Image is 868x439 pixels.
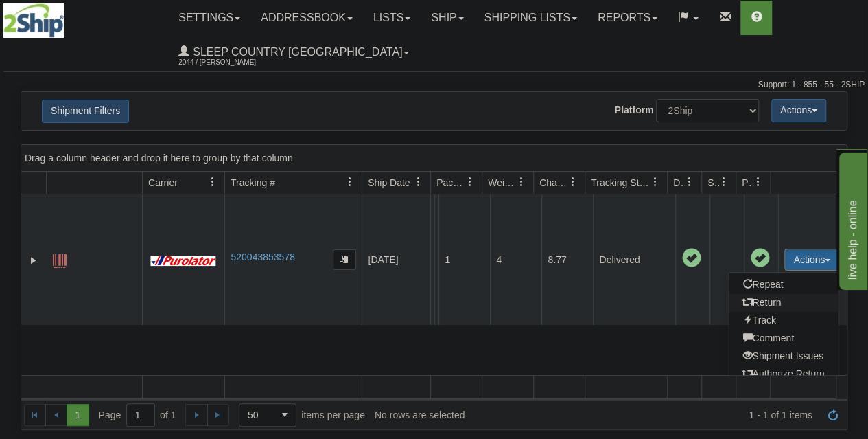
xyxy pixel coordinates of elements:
button: Shipment Filters [42,100,129,123]
a: Expand [27,254,40,267]
span: select [274,404,296,426]
span: 50 [248,408,266,422]
span: Tracking Status [591,176,650,190]
span: Weight [488,176,517,190]
span: Shipment Issues [707,176,719,190]
span: 1 - 1 of 1 items [474,409,812,420]
button: Actions [784,249,839,271]
a: Pickup Status filter column settings [747,170,770,194]
img: logo2044.jpg [3,3,64,38]
span: Ship Date [368,176,410,190]
a: Repeat [729,276,838,294]
span: 2044 / [PERSON_NAME] [178,56,281,69]
span: Delivery Status [673,176,685,190]
a: Return [729,294,838,312]
a: 520043853578 [231,251,294,262]
a: Ship Date filter column settings [407,170,430,194]
td: 4 [490,194,541,325]
a: Sleep Country [GEOGRAPHIC_DATA] 2044 / [PERSON_NAME] [168,35,419,69]
a: Shipment Issues [729,348,838,365]
a: Tracking # filter column settings [338,170,362,194]
span: Page 1 [67,404,89,426]
span: items per page [239,403,365,427]
img: 11 - Purolator [148,256,218,266]
button: Copy to clipboard [333,249,356,270]
span: Sleep Country [GEOGRAPHIC_DATA] [189,46,402,58]
a: Comment [729,330,838,348]
a: Packages filter column settings [458,170,482,194]
a: Refresh [822,404,844,426]
a: Addressbook [250,1,363,35]
td: 8.77 [541,194,593,325]
a: Carrier filter column settings [201,170,224,194]
button: Actions [771,99,826,122]
a: Weight filter column settings [510,170,533,194]
label: Platform [615,104,654,117]
span: Charge [539,176,568,190]
a: Shipment Issues filter column settings [712,170,736,194]
a: Tracking Status filter column settings [644,170,667,194]
span: Page of 1 [99,403,176,427]
a: Ship [421,1,473,35]
div: No rows are selected [375,409,465,420]
a: Delivery Status filter column settings [678,170,701,194]
td: Delivered [593,194,675,325]
a: Label [53,248,67,270]
td: 1 [438,194,490,325]
a: Settings [168,1,250,35]
input: Page 1 [127,404,154,426]
a: Authorize Return [729,365,838,383]
span: On time [681,249,701,268]
td: [PERSON_NAME] CA ON EMERYVILLE N0R 1C0 [434,194,438,325]
span: Carrier [148,176,178,190]
a: Shipping lists [474,1,587,35]
div: live help - online [10,8,127,25]
a: Lists [363,1,421,35]
a: Track [729,312,838,330]
span: Packages [436,176,465,190]
div: Support: 1 - 855 - 55 - 2SHIP [3,79,865,91]
iframe: chat widget [836,149,867,289]
a: Reports [587,1,668,35]
a: Charge filter column settings [561,170,585,194]
span: Pickup Status [742,176,753,190]
td: Sleep Country [GEOGRAPHIC_DATA] integrate2oracle [GEOGRAPHIC_DATA] ON [GEOGRAPHIC_DATA] 0A1 [430,194,434,325]
span: Tracking # [231,176,275,190]
span: Page sizes drop down [239,403,296,427]
td: [DATE] [362,194,430,325]
div: grid grouping header [21,145,847,172]
span: Pickup Successfully created [750,249,769,268]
